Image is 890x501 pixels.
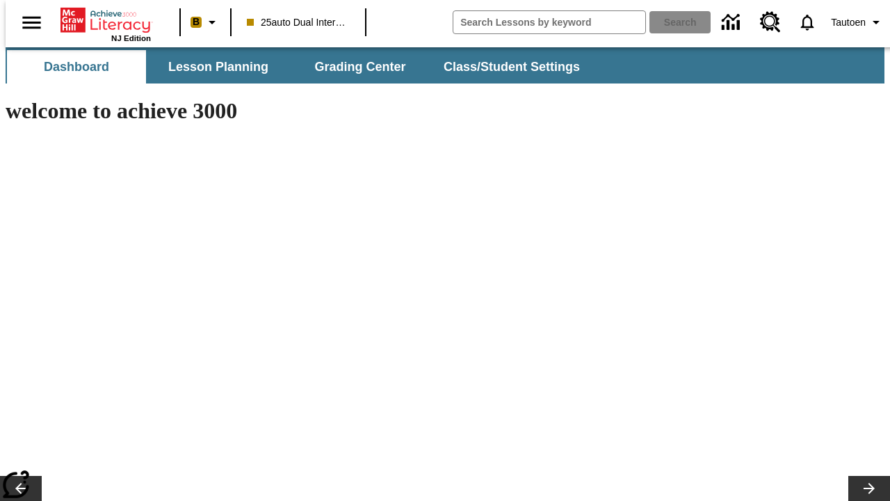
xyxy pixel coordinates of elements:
a: Home [60,6,151,34]
span: NJ Edition [111,34,151,42]
button: Dashboard [7,50,146,83]
button: Profile/Settings [825,10,890,35]
a: Resource Center, Will open in new tab [752,3,789,41]
button: Class/Student Settings [432,50,591,83]
span: Tautoen [831,15,866,30]
button: Grading Center [291,50,430,83]
span: 25auto Dual International [247,15,350,30]
button: Open side menu [11,2,52,43]
div: Home [60,5,151,42]
a: Notifications [789,4,825,40]
button: Lesson Planning [149,50,288,83]
div: SubNavbar [6,47,884,83]
input: search field [453,11,645,33]
button: Boost Class color is peach. Change class color [185,10,226,35]
div: SubNavbar [6,50,592,83]
button: Lesson carousel, Next [848,476,890,501]
h1: welcome to achieve 3000 [6,98,606,124]
span: B [193,13,200,31]
a: Data Center [713,3,752,42]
